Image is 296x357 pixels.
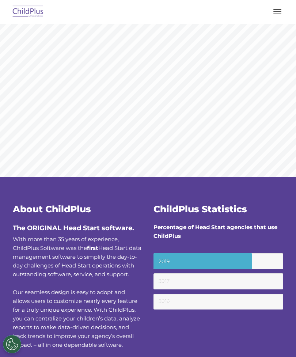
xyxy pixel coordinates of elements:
[11,3,45,20] img: ChildPlus by Procare Solutions
[13,289,140,348] span: Our seamless design is easy to adopt and allows users to customize nearly every feature for a tru...
[13,204,91,214] span: About ChildPlus
[87,244,98,251] b: first
[153,273,283,289] small: 2017
[153,204,247,214] span: ChildPlus Statistics
[13,236,141,278] span: With more than 35 years of experience, ChildPlus Software was the Head Start data management soft...
[153,253,283,269] small: 2019
[153,224,277,239] strong: Percentage of Head Start agencies that use ChildPlus
[153,294,283,310] small: 2016
[3,335,21,353] button: Cookies Settings
[13,224,134,232] span: The ORIGINAL Head Start software.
